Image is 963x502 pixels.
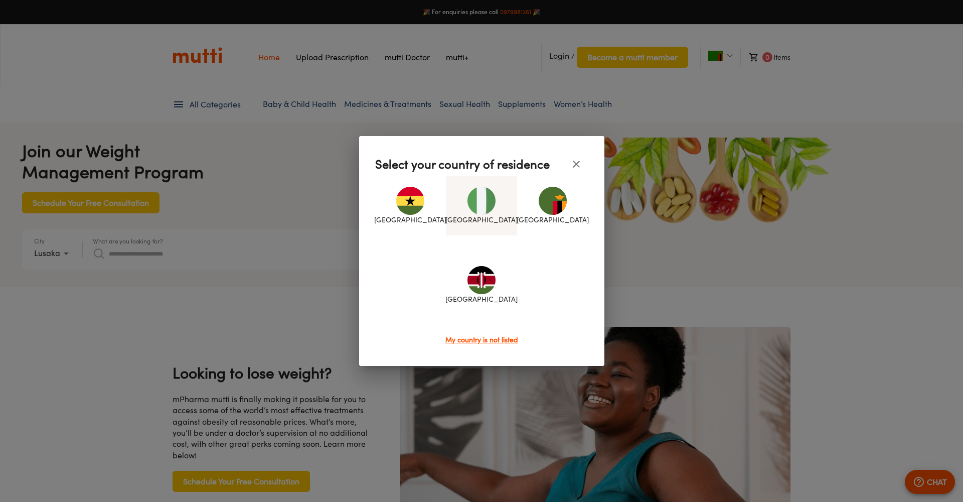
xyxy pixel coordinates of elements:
[446,256,517,315] div: [GEOGRAPHIC_DATA]
[446,176,517,235] div: [GEOGRAPHIC_DATA]
[375,155,550,173] p: Select your country of residence
[467,187,496,215] img: Nigeria
[375,176,446,235] div: [GEOGRAPHIC_DATA]
[396,187,424,215] img: Ghana
[467,266,496,294] img: Kenya
[539,187,567,215] img: Zambia
[564,152,588,176] button: close
[445,335,518,344] span: My country is not listed
[517,176,588,235] div: [GEOGRAPHIC_DATA]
